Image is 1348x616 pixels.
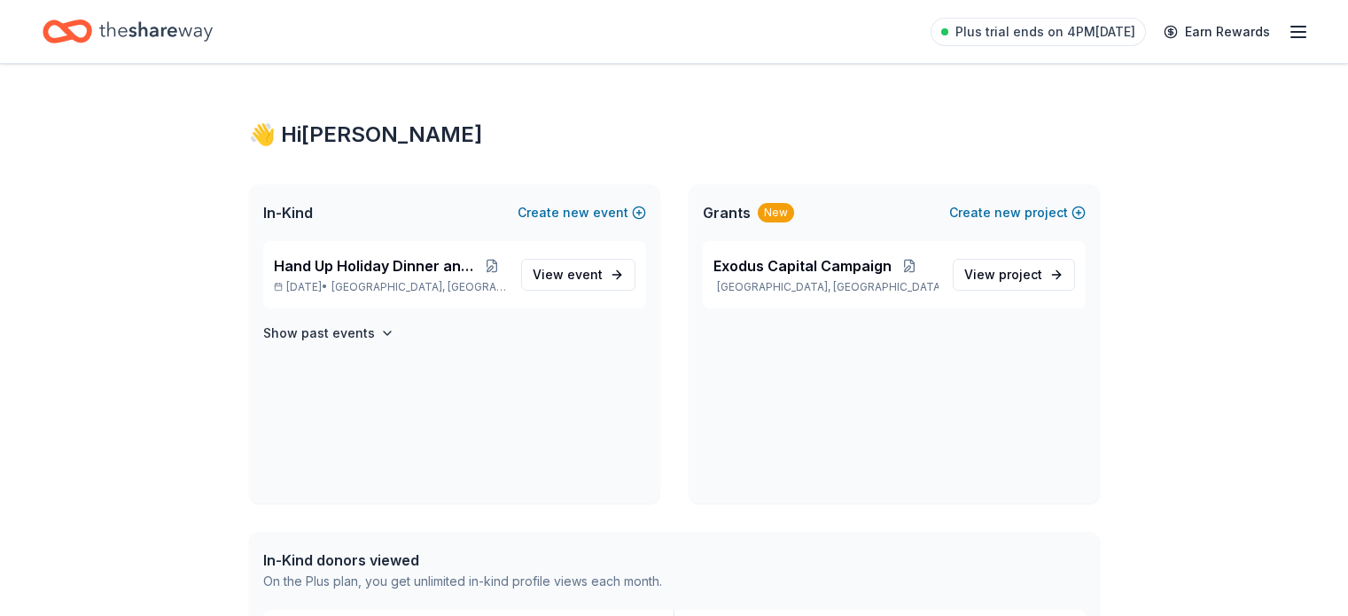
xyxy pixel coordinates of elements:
span: new [994,202,1021,223]
span: View [533,264,603,285]
span: Grants [703,202,751,223]
p: [DATE] • [274,280,507,294]
span: Exodus Capital Campaign [713,255,892,277]
button: Createnewevent [518,202,646,223]
span: event [567,267,603,282]
div: New [758,203,794,222]
div: 👋 Hi [PERSON_NAME] [249,121,1100,149]
span: Plus trial ends on 4PM[DATE] [955,21,1135,43]
a: View event [521,259,635,291]
span: In-Kind [263,202,313,223]
a: View project [953,259,1075,291]
a: Home [43,11,213,52]
span: [GEOGRAPHIC_DATA], [GEOGRAPHIC_DATA] [331,280,506,294]
p: [GEOGRAPHIC_DATA], [GEOGRAPHIC_DATA] [713,280,939,294]
span: View [964,264,1042,285]
span: Hand Up Holiday Dinner and Auction [274,255,479,277]
button: Createnewproject [949,202,1086,223]
span: project [999,267,1042,282]
button: Show past events [263,323,394,344]
div: On the Plus plan, you get unlimited in-kind profile views each month. [263,571,662,592]
span: new [563,202,589,223]
a: Earn Rewards [1153,16,1281,48]
h4: Show past events [263,323,375,344]
a: Plus trial ends on 4PM[DATE] [931,18,1146,46]
div: In-Kind donors viewed [263,550,662,571]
